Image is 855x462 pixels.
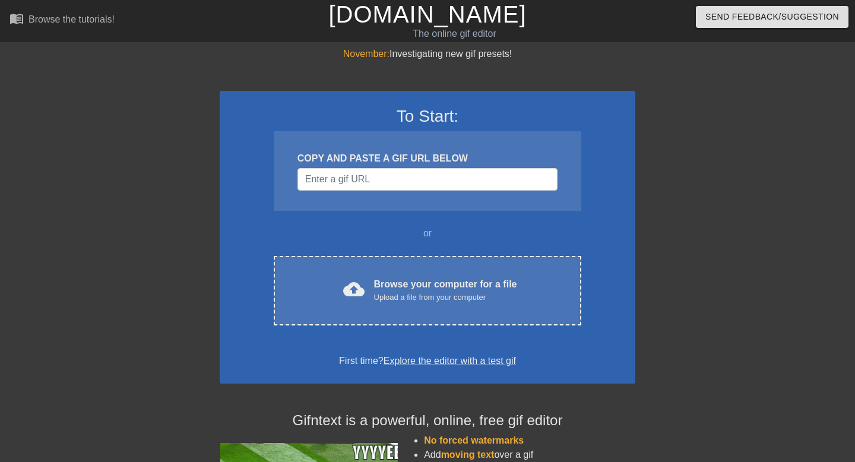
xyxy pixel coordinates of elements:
a: Explore the editor with a test gif [384,356,516,366]
div: Browse your computer for a file [374,277,517,303]
span: November: [343,49,389,59]
li: Add over a gif [424,448,635,462]
div: or [251,226,604,241]
span: No forced watermarks [424,435,524,445]
span: menu_book [9,11,24,26]
div: COPY AND PASTE A GIF URL BELOW [297,151,558,166]
span: cloud_upload [343,279,365,300]
div: First time? [235,354,620,368]
button: Send Feedback/Suggestion [696,6,848,28]
div: Upload a file from your computer [374,292,517,303]
div: Browse the tutorials! [28,14,115,24]
span: moving text [441,450,495,460]
h4: Gifntext is a powerful, online, free gif editor [220,412,635,429]
a: Browse the tutorials! [9,11,115,30]
input: Username [297,168,558,191]
div: The online gif editor [291,27,618,41]
span: Send Feedback/Suggestion [705,10,839,24]
h3: To Start: [235,106,620,126]
div: Investigating new gif presets! [220,47,635,61]
a: [DOMAIN_NAME] [328,1,526,27]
